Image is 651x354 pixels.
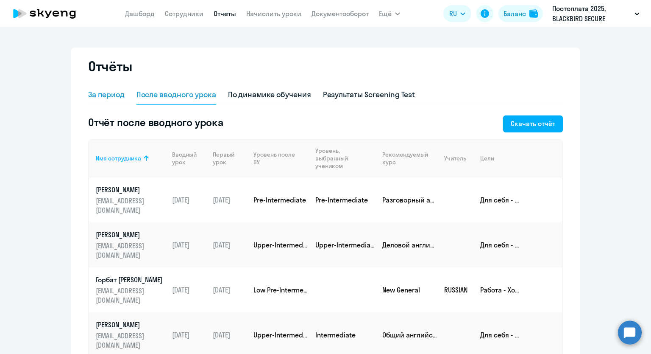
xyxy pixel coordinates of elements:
td: Upper-Intermediate [309,222,376,267]
p: [PERSON_NAME] [96,320,165,329]
p: [EMAIL_ADDRESS][DOMAIN_NAME] [96,241,165,260]
p: [DATE] [213,240,247,250]
div: Цели [480,155,494,162]
button: Скачать отчёт [503,115,563,132]
p: Общий английский [382,330,437,340]
p: [EMAIL_ADDRESS][DOMAIN_NAME] [96,196,165,215]
p: [DATE] [172,195,206,205]
div: Рекомендуемый курс [382,151,431,166]
div: Первый урок [213,151,240,166]
p: [EMAIL_ADDRESS][DOMAIN_NAME] [96,331,165,350]
p: [DATE] [213,330,247,340]
td: Pre-Intermediate [247,177,309,222]
p: [PERSON_NAME] [96,230,165,239]
p: Работа - Хочется свободно и легко общаться с коллегами из разных стран; Работа - Подготовиться к ... [480,285,520,295]
a: Начислить уроки [246,9,301,18]
p: [EMAIL_ADDRESS][DOMAIN_NAME] [96,286,165,305]
div: Вводный урок [172,151,206,166]
div: Баланс [504,8,526,19]
p: Горбат [PERSON_NAME] [96,275,165,284]
div: Рекомендуемый курс [382,151,437,166]
button: RU [443,5,471,22]
p: [DATE] [172,285,206,295]
p: Для себя - Фильмы и сериалы в оригинале, понимать тексты и смысл любимых песен; Для себя - самора... [480,240,520,250]
div: Уровень после ВУ [253,151,301,166]
a: Документооборот [312,9,369,18]
p: [DATE] [172,330,206,340]
a: [PERSON_NAME][EMAIL_ADDRESS][DOMAIN_NAME] [96,320,165,350]
h2: Отчёты [88,58,132,75]
p: [DATE] [172,240,206,250]
button: Балансbalance [498,5,543,22]
p: Деловой английский [382,240,437,250]
div: Результаты Screening Test [323,89,415,100]
a: [PERSON_NAME][EMAIL_ADDRESS][DOMAIN_NAME] [96,230,165,260]
p: Постоплата 2025, BLACKBIRD SECURE BROWSING LTD [552,3,631,24]
td: RUSSIAN [437,267,473,312]
p: [PERSON_NAME] [96,185,165,194]
span: RU [449,8,457,19]
a: Отчеты [214,9,236,18]
p: Разговорный английский [382,195,437,205]
img: balance [529,9,538,18]
p: New General [382,285,437,295]
p: [DATE] [213,195,247,205]
div: Скачать отчёт [511,118,555,129]
div: За период [88,89,125,100]
div: После вводного урока [136,89,216,100]
div: Уровень, выбранный учеником [315,147,376,170]
div: По динамике обучения [228,89,311,100]
h5: Отчёт после вводного урока [88,115,223,129]
td: Low Pre-Intermediate [247,267,309,312]
a: [PERSON_NAME][EMAIL_ADDRESS][DOMAIN_NAME] [96,185,165,215]
div: Имя сотрудника [96,155,165,162]
td: Pre-Intermediate [309,177,376,222]
a: Горбат [PERSON_NAME][EMAIL_ADDRESS][DOMAIN_NAME] [96,275,165,305]
a: Сотрудники [165,9,203,18]
div: Уровень, выбранный учеником [315,147,370,170]
div: Вводный урок [172,151,200,166]
div: Учитель [444,155,473,162]
p: Для себя - Фильмы и сериалы в оригинале, понимать тексты и смысл любимых песен; Для себя - самора... [480,330,520,340]
div: Первый урок [213,151,247,166]
div: Уровень после ВУ [253,151,309,166]
span: Ещё [379,8,392,19]
p: [DATE] [213,285,247,295]
p: Для себя - Фильмы и сериалы в оригинале, понимать тексты и смысл любимых песен; Для себя - самора... [480,195,520,205]
div: Имя сотрудника [96,155,141,162]
td: Upper-Intermediate [247,222,309,267]
button: Ещё [379,5,400,22]
a: Дашборд [125,9,155,18]
button: Постоплата 2025, BLACKBIRD SECURE BROWSING LTD [548,3,644,24]
div: Учитель [444,155,466,162]
div: Цели [480,155,555,162]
